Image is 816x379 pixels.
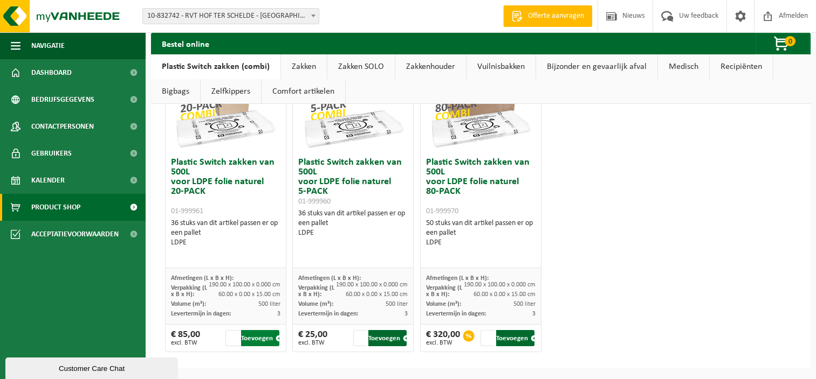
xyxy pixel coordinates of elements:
span: Levertermijn in dagen: [298,311,358,317]
a: Offerte aanvragen [503,5,592,27]
span: 500 liter [513,301,536,307]
a: Medisch [658,54,709,79]
span: Verpakking (L x B x H): [426,285,462,298]
span: 01-999960 [298,198,331,206]
span: Verpakking (L x B x H): [171,285,207,298]
span: Afmetingen (L x B x H): [171,275,234,282]
input: 1 [225,330,239,346]
span: 01-999961 [171,207,203,215]
a: Zelfkippers [201,79,261,104]
span: Volume (m³): [426,301,461,307]
div: LDPE [426,238,536,248]
span: 10-832742 - RVT HOF TER SCHELDE - ANTWERPEN [143,9,319,24]
span: Verpakking (L x B x H): [298,285,334,298]
button: Toevoegen [496,330,534,346]
a: Vuilnisbakken [467,54,536,79]
span: Kalender [31,167,65,194]
span: 190.00 x 100.00 x 0.000 cm [336,282,408,288]
span: 190.00 x 100.00 x 0.000 cm [209,282,280,288]
span: Product Shop [31,194,80,221]
span: 01-999970 [426,207,458,215]
span: Levertermijn in dagen: [171,311,231,317]
div: LDPE [171,238,280,248]
button: Toevoegen [241,330,279,346]
span: Offerte aanvragen [525,11,587,22]
input: 1 [353,330,367,346]
span: Acceptatievoorwaarden [31,221,119,248]
h3: Plastic Switch zakken van 500L voor LDPE folie naturel 80-PACK [426,158,536,216]
h2: Bestel online [151,33,220,54]
span: 3 [404,311,408,317]
a: Zakken [281,54,327,79]
span: Afmetingen (L x B x H): [426,275,489,282]
iframe: chat widget [5,355,180,379]
span: excl. BTW [426,340,460,346]
span: Dashboard [31,59,72,86]
span: 0 [785,36,796,46]
span: 500 liter [258,301,280,307]
span: 190.00 x 100.00 x 0.000 cm [464,282,536,288]
div: LDPE [298,228,408,238]
span: 10-832742 - RVT HOF TER SCHELDE - ANTWERPEN [142,8,319,24]
a: Plastic Switch zakken (combi) [151,54,280,79]
a: Bijzonder en gevaarlijk afval [536,54,657,79]
button: Toevoegen [368,330,407,346]
span: Volume (m³): [171,301,206,307]
span: 60.00 x 0.00 x 15.00 cm [218,291,280,298]
div: € 320,00 [426,330,460,346]
h3: Plastic Switch zakken van 500L voor LDPE folie naturel 5-PACK [298,158,408,206]
span: 500 liter [386,301,408,307]
input: 1 [481,330,495,346]
a: Zakkenhouder [395,54,466,79]
span: 60.00 x 0.00 x 15.00 cm [474,291,536,298]
span: Contactpersonen [31,113,94,140]
span: Volume (m³): [298,301,333,307]
span: 60.00 x 0.00 x 15.00 cm [346,291,408,298]
a: Bigbags [151,79,200,104]
span: Navigatie [31,32,65,59]
span: Gebruikers [31,140,72,167]
a: Comfort artikelen [262,79,345,104]
span: excl. BTW [298,340,327,346]
div: 36 stuks van dit artikel passen er op een pallet [171,219,280,248]
div: 36 stuks van dit artikel passen er op een pallet [298,209,408,238]
span: Afmetingen (L x B x H): [298,275,361,282]
h3: Plastic Switch zakken van 500L voor LDPE folie naturel 20-PACK [171,158,280,216]
span: 3 [532,311,536,317]
button: 0 [756,33,810,54]
span: Bedrijfsgegevens [31,86,94,113]
div: € 85,00 [171,330,200,346]
a: Recipiënten [710,54,773,79]
div: € 25,00 [298,330,327,346]
span: excl. BTW [171,340,200,346]
a: Zakken SOLO [327,54,395,79]
span: 3 [277,311,280,317]
div: 50 stuks van dit artikel passen er op een pallet [426,219,536,248]
span: Levertermijn in dagen: [426,311,486,317]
